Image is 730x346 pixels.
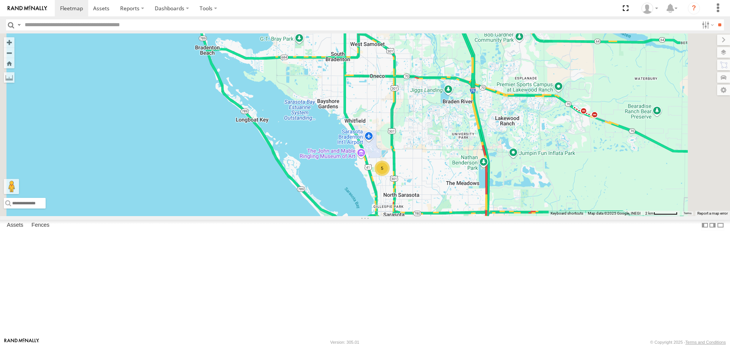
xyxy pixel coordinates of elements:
label: Dock Summary Table to the Left [701,220,709,231]
div: Version: 305.01 [330,340,359,344]
button: Zoom in [4,37,14,47]
label: Measure [4,72,14,83]
button: Zoom out [4,47,14,58]
img: rand-logo.svg [8,6,47,11]
label: Fences [28,220,53,231]
div: Jerry Dewberry [639,3,661,14]
label: Hide Summary Table [717,220,724,231]
div: © Copyright 2025 - [650,340,726,344]
button: Zoom Home [4,58,14,68]
span: Map data ©2025 Google, INEGI [588,211,641,215]
a: Visit our Website [4,338,39,346]
i: ? [688,2,700,14]
a: Terms [684,212,692,215]
label: Search Filter Options [699,19,715,30]
button: Map Scale: 2 km per 59 pixels [643,211,680,216]
span: 2 km [645,211,654,215]
label: Assets [3,220,27,231]
button: Keyboard shortcuts [551,211,583,216]
label: Dock Summary Table to the Right [709,220,716,231]
a: Report a map error [697,211,728,215]
label: Search Query [16,19,22,30]
button: Drag Pegman onto the map to open Street View [4,179,19,194]
div: 5 [375,161,390,176]
label: Map Settings [717,85,730,95]
a: Terms and Conditions [686,340,726,344]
